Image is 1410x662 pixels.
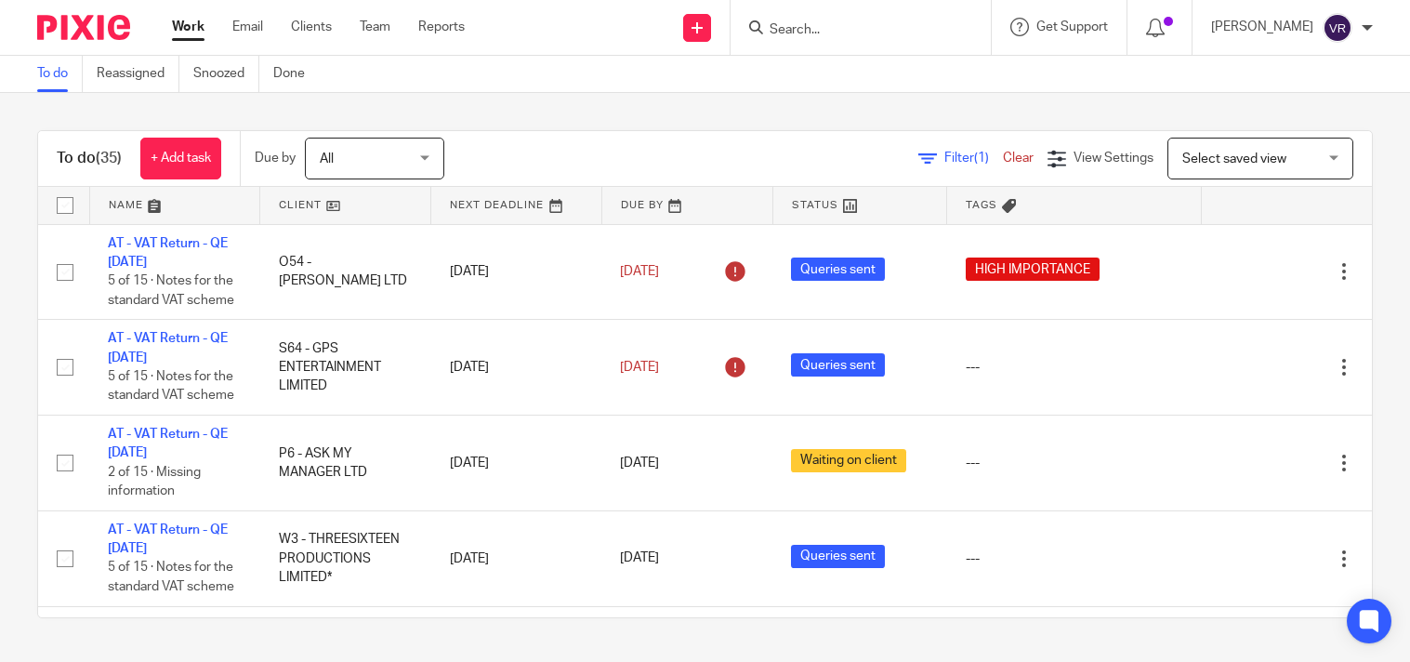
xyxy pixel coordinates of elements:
[108,523,228,555] a: AT - VAT Return - QE [DATE]
[37,15,130,40] img: Pixie
[37,56,83,92] a: To do
[193,56,259,92] a: Snoozed
[360,18,390,36] a: Team
[260,224,431,320] td: O54 - [PERSON_NAME] LTD
[966,200,997,210] span: Tags
[431,416,602,511] td: [DATE]
[260,510,431,606] td: W3 - THREESIXTEEN PRODUCTIONS LIMITED*
[140,138,221,179] a: + Add task
[1074,152,1153,165] span: View Settings
[431,320,602,416] td: [DATE]
[620,457,659,470] span: [DATE]
[108,274,234,307] span: 5 of 15 · Notes for the standard VAT scheme
[108,428,228,459] a: AT - VAT Return - QE [DATE]
[431,224,602,320] td: [DATE]
[431,510,602,606] td: [DATE]
[418,18,465,36] a: Reports
[620,361,659,374] span: [DATE]
[108,332,228,364] a: AT - VAT Return - QE [DATE]
[966,258,1100,281] span: HIGH IMPORTANCE
[966,358,1182,377] div: ---
[1036,20,1108,33] span: Get Support
[57,149,122,168] h1: To do
[791,545,885,568] span: Queries sent
[768,22,935,39] input: Search
[291,18,332,36] a: Clients
[108,370,234,403] span: 5 of 15 · Notes for the standard VAT scheme
[791,449,906,472] span: Waiting on client
[1182,152,1286,165] span: Select saved view
[1003,152,1034,165] a: Clear
[172,18,204,36] a: Work
[108,562,234,594] span: 5 of 15 · Notes for the standard VAT scheme
[974,152,989,165] span: (1)
[96,151,122,165] span: (35)
[966,549,1182,568] div: ---
[273,56,319,92] a: Done
[108,466,201,498] span: 2 of 15 · Missing information
[232,18,263,36] a: Email
[320,152,334,165] span: All
[1211,18,1313,36] p: [PERSON_NAME]
[944,152,1003,165] span: Filter
[260,320,431,416] td: S64 - GPS ENTERTAINMENT LIMITED
[620,265,659,278] span: [DATE]
[620,552,659,565] span: [DATE]
[108,237,228,269] a: AT - VAT Return - QE [DATE]
[97,56,179,92] a: Reassigned
[791,258,885,281] span: Queries sent
[966,454,1182,472] div: ---
[1323,13,1352,43] img: svg%3E
[260,416,431,511] td: P6 - ASK MY MANAGER LTD
[791,353,885,377] span: Queries sent
[255,149,296,167] p: Due by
